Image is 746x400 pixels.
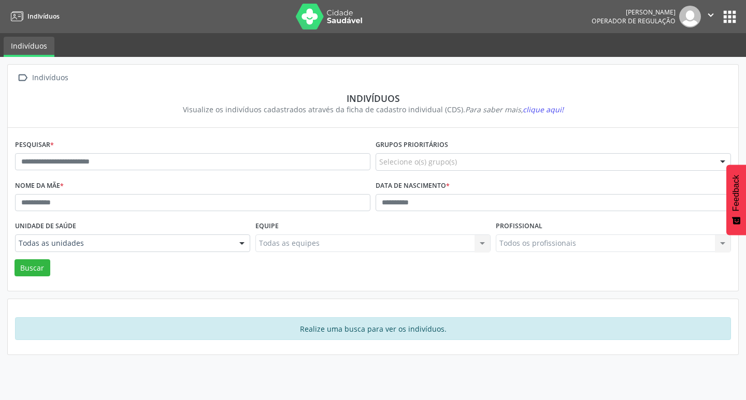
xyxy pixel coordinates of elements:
[721,8,739,26] button: apps
[592,8,676,17] div: [PERSON_NAME]
[465,105,564,114] i: Para saber mais,
[15,218,76,234] label: Unidade de saúde
[376,137,448,153] label: Grupos prioritários
[15,70,70,85] a:  Indivíduos
[15,70,30,85] i: 
[726,165,746,235] button: Feedback - Mostrar pesquisa
[523,105,564,114] span: clique aqui!
[15,137,54,153] label: Pesquisar
[701,6,721,27] button: 
[22,104,724,115] div: Visualize os indivíduos cadastrados através da ficha de cadastro individual (CDS).
[679,6,701,27] img: img
[592,17,676,25] span: Operador de regulação
[705,9,716,21] i: 
[7,8,60,25] a: Indivíduos
[15,259,50,277] button: Buscar
[376,178,450,194] label: Data de nascimento
[379,156,457,167] span: Selecione o(s) grupo(s)
[4,37,54,57] a: Indivíduos
[22,93,724,104] div: Indivíduos
[15,317,731,340] div: Realize uma busca para ver os indivíduos.
[255,218,279,234] label: Equipe
[27,12,60,21] span: Indivíduos
[30,70,70,85] div: Indivíduos
[496,218,542,234] label: Profissional
[731,175,741,211] span: Feedback
[15,178,64,194] label: Nome da mãe
[19,238,229,248] span: Todas as unidades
